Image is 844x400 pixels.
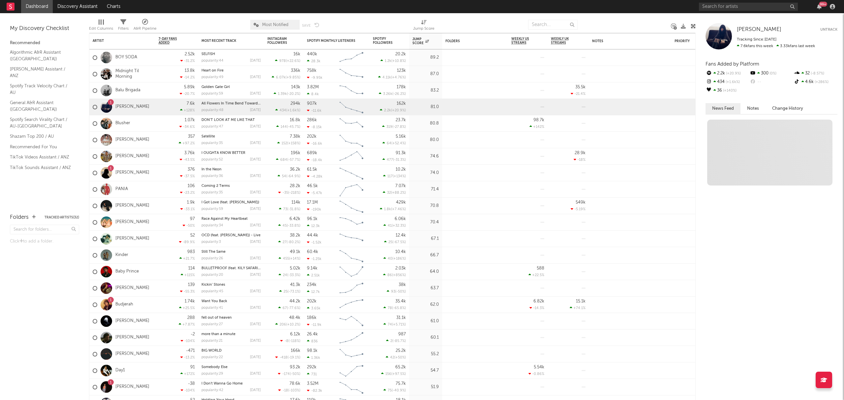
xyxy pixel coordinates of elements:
[307,191,322,195] div: -5.47k
[412,120,439,128] div: 80.8
[413,25,435,33] div: Jump Score
[412,136,439,144] div: 80.0
[118,16,129,36] div: Filters
[10,25,79,33] div: My Discovery Checklist
[307,167,317,172] div: 61.5k
[392,109,405,112] span: +20.9 %
[307,134,316,139] div: 202k
[250,224,261,227] div: [DATE]
[384,109,391,112] span: 2.2k
[706,78,749,86] div: 434
[272,75,300,79] div: ( )
[89,16,113,36] div: Edit Columns
[412,186,439,193] div: 71.4
[180,157,195,162] div: -43.5 %
[302,24,311,27] button: Save
[395,217,406,221] div: 6.06k
[412,218,439,226] div: 70.4
[179,141,195,145] div: +97.2 %
[412,202,439,210] div: 70.8
[201,201,261,204] div: I Got Love (feat. Nate Dogg)
[282,142,287,145] span: 152
[283,191,288,195] span: -35
[533,118,544,122] div: 98.7k
[278,174,300,178] div: ( )
[382,76,391,79] span: 4.11k
[115,137,149,143] a: [PERSON_NAME]
[337,214,366,231] svg: Chart title
[288,158,299,162] span: -57.7 %
[115,219,149,225] a: [PERSON_NAME]
[188,184,195,188] div: 106
[115,69,152,80] a: Midnight Til Morning
[201,349,222,353] a: BIG WORLD
[575,151,586,155] div: 28.9k
[201,365,227,369] a: Somebody Else
[180,75,195,79] div: -14.2 %
[571,92,586,96] div: -21.4 %
[725,80,740,84] span: +1.6k %
[190,217,195,221] div: 97
[396,200,406,205] div: 429k
[378,75,406,79] div: ( )
[737,27,781,32] span: [PERSON_NAME]
[307,158,322,162] div: -18.4k
[307,217,317,221] div: 96.1k
[383,174,406,178] div: ( )
[10,49,73,62] a: Algorithmic A&R Assistant ([GEOGRAPHIC_DATA])
[307,92,319,96] div: 8.4k
[201,174,223,178] div: popularity: 36
[279,59,286,63] span: 978
[810,72,824,75] span: -8.57 %
[262,23,288,27] span: Most Notified
[201,168,261,171] div: In the Neon
[250,141,261,145] div: [DATE]
[397,85,406,89] div: 178k
[201,52,215,56] a: SELFISH
[201,151,245,155] a: I OUGHTA KNOW BETTER
[185,69,195,73] div: 13.8k
[395,52,406,56] div: 20.2k
[201,250,226,254] a: Still The Same
[93,39,142,43] div: Artist
[706,103,740,114] button: News Feed
[814,80,829,84] span: +286 %
[307,151,317,155] div: 689k
[282,175,286,178] span: 54
[383,223,406,228] div: ( )
[115,252,128,258] a: Kinder
[10,214,29,221] div: Folders
[592,39,658,43] div: Notes
[307,108,321,113] div: -11.6k
[307,85,319,89] div: 3.82M
[201,207,223,211] div: popularity: 59
[706,86,749,95] div: 36
[307,207,321,212] div: -190k
[412,70,439,78] div: 87.0
[392,208,405,211] span: +7.46 %
[250,125,261,129] div: [DATE]
[201,108,224,112] div: popularity: 48
[307,75,322,80] div: -9.95k
[10,66,73,79] a: [PERSON_NAME] Assistant / ANZ
[387,142,391,145] span: 64
[392,142,405,145] span: +52.4 %
[574,157,586,162] div: -18 %
[250,108,261,112] div: [DATE]
[201,102,275,105] a: All Flowers In Time Bend Towards The Sun
[201,135,261,138] div: Satellite
[201,191,223,194] div: popularity: 35
[115,318,149,324] a: [PERSON_NAME]
[307,125,322,129] div: -8.15k
[386,125,392,129] span: 319
[10,116,73,129] a: Spotify Search Virality Chart / AU-[GEOGRAPHIC_DATA]
[307,174,322,179] div: -4.28k
[288,224,299,228] span: -33.8 %
[337,66,366,82] svg: Chart title
[769,72,776,75] span: 0 %
[337,82,366,99] svg: Chart title
[201,85,230,89] a: Golden Gate Girl
[201,217,248,221] a: Race Against My Heartbeat
[250,191,261,194] div: [DATE]
[307,200,318,205] div: 17.1M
